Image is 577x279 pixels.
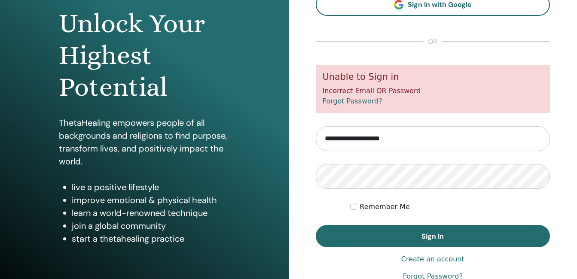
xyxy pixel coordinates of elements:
h5: Unable to Sign in [323,72,543,82]
h1: Unlock Your Highest Potential [59,8,230,103]
p: ThetaHealing empowers people of all backgrounds and religions to find purpose, transform lives, a... [59,116,230,168]
label: Remember Me [360,202,410,212]
span: Sign In [421,232,444,241]
li: join a global community [72,219,230,232]
div: Incorrect Email OR Password [316,65,550,113]
li: learn a world-renowned technique [72,206,230,219]
span: or [424,36,442,47]
li: start a thetahealing practice [72,232,230,245]
li: improve emotional & physical health [72,194,230,206]
button: Sign In [316,225,550,247]
a: Forgot Password? [323,97,382,105]
div: Keep me authenticated indefinitely or until I manually logout [351,202,550,212]
li: live a positive lifestyle [72,181,230,194]
a: Create an account [401,254,464,264]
